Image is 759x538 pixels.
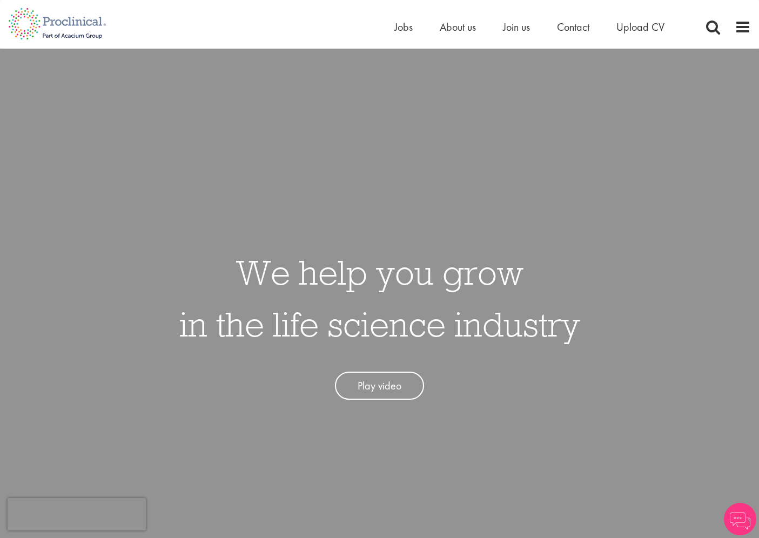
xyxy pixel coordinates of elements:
a: Join us [503,20,530,34]
a: Jobs [394,20,413,34]
img: Chatbot [724,503,756,535]
a: Contact [557,20,589,34]
h1: We help you grow in the life science industry [179,246,580,350]
a: Play video [335,372,424,400]
a: Upload CV [616,20,664,34]
a: About us [440,20,476,34]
